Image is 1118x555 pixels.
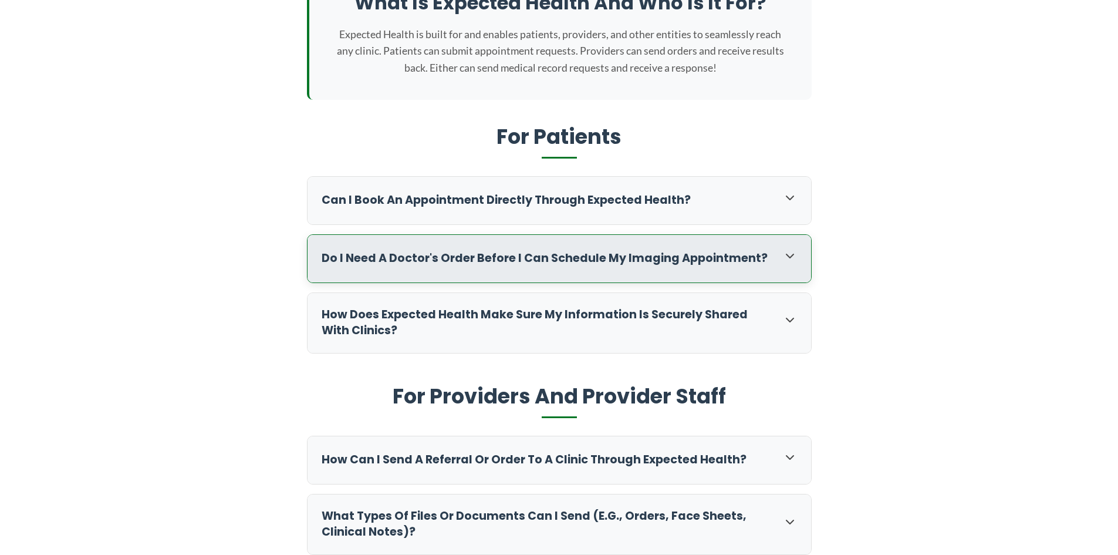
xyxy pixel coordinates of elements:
[322,307,771,339] h3: How does Expected Health make sure my information is securely shared with clinics?
[322,452,771,468] h3: How can I send a referral or order to a clinic through Expected Health?
[307,383,812,419] h2: For Providers And Provider Staff
[307,123,812,159] h2: For Patients
[322,193,771,208] h3: Can I book an appointment directly through Expected Health?
[308,177,811,224] div: Can I book an appointment directly through Expected Health?
[308,293,811,353] div: How does Expected Health make sure my information is securely shared with clinics?
[333,26,788,76] p: Expected Health is built for and enables patients, providers, and other entities to seamlessly re...
[322,251,771,267] h3: Do I need a doctor's order before I can schedule my imaging appointment?
[308,436,811,484] div: How can I send a referral or order to a clinic through Expected Health?
[308,495,811,554] div: What types of files or documents can I send (e.g., orders, face sheets, clinical notes)?
[308,235,811,282] div: Do I need a doctor's order before I can schedule my imaging appointment?
[322,509,771,540] h3: What types of files or documents can I send (e.g., orders, face sheets, clinical notes)?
